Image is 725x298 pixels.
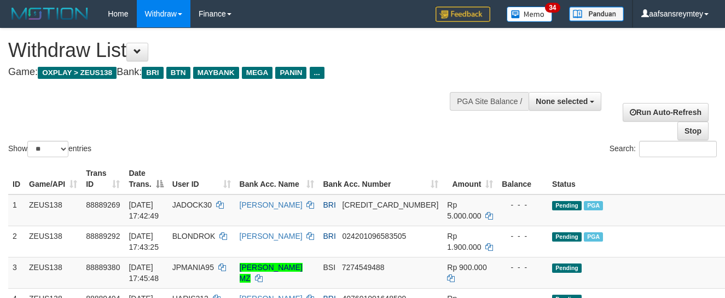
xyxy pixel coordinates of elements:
th: Trans ID: activate to sort column ascending [82,163,124,194]
span: MEGA [242,67,273,79]
span: OXPLAY > ZEUS138 [38,67,117,79]
span: Pending [552,232,582,242]
input: Search: [639,141,717,157]
th: Bank Acc. Name: activate to sort column ascending [235,163,319,194]
th: Date Trans.: activate to sort column descending [124,163,167,194]
span: MAYBANK [193,67,239,79]
span: BRI [142,67,163,79]
a: Stop [677,122,709,140]
span: 88889380 [86,263,120,272]
button: None selected [529,92,601,111]
div: - - - [502,262,543,273]
td: 3 [8,257,25,288]
span: Pending [552,201,582,210]
img: Button%20Memo.svg [507,7,553,22]
label: Show entries [8,141,91,157]
th: Bank Acc. Number: activate to sort column ascending [318,163,443,194]
th: Game/API: activate to sort column ascending [25,163,82,194]
span: JPMANIA95 [172,263,214,272]
span: 88889269 [86,200,120,209]
select: Showentries [27,141,68,157]
th: Amount: activate to sort column ascending [443,163,497,194]
span: Pending [552,263,582,273]
span: BRI [323,200,335,209]
span: 88889292 [86,232,120,240]
img: panduan.png [569,7,624,21]
span: ... [310,67,324,79]
span: Copy 024201096583505 to clipboard [342,232,406,240]
div: - - - [502,231,543,242]
td: ZEUS138 [25,257,82,288]
a: [PERSON_NAME] MZ [240,263,303,283]
span: [DATE] 17:43:25 [129,232,159,251]
div: - - - [502,199,543,210]
span: PANIN [275,67,306,79]
span: BTN [166,67,190,79]
td: ZEUS138 [25,226,82,257]
label: Search: [610,141,717,157]
img: MOTION_logo.png [8,5,91,22]
span: BLONDROK [172,232,216,240]
span: Marked by aafsolysreylen [584,201,603,210]
td: 1 [8,194,25,226]
span: None selected [536,97,588,106]
span: 34 [545,3,560,13]
th: ID [8,163,25,194]
span: Rp 5.000.000 [447,200,481,220]
span: Rp 900.000 [447,263,486,272]
img: Feedback.jpg [436,7,490,22]
td: ZEUS138 [25,194,82,226]
span: Copy 7274549488 to clipboard [342,263,385,272]
span: Rp 1.900.000 [447,232,481,251]
span: Copy 599501030413532 to clipboard [342,200,438,209]
a: [PERSON_NAME] [240,200,303,209]
a: [PERSON_NAME] [240,232,303,240]
td: 2 [8,226,25,257]
h4: Game: Bank: [8,67,472,78]
span: BRI [323,232,335,240]
span: JADOCK30 [172,200,212,209]
th: Balance [497,163,548,194]
span: [DATE] 17:42:49 [129,200,159,220]
a: Run Auto-Refresh [623,103,709,122]
span: [DATE] 17:45:48 [129,263,159,283]
th: User ID: activate to sort column ascending [168,163,235,194]
span: Marked by aafsolysreylen [584,232,603,242]
div: PGA Site Balance / [450,92,529,111]
h1: Withdraw List [8,39,472,61]
span: BSI [323,263,335,272]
